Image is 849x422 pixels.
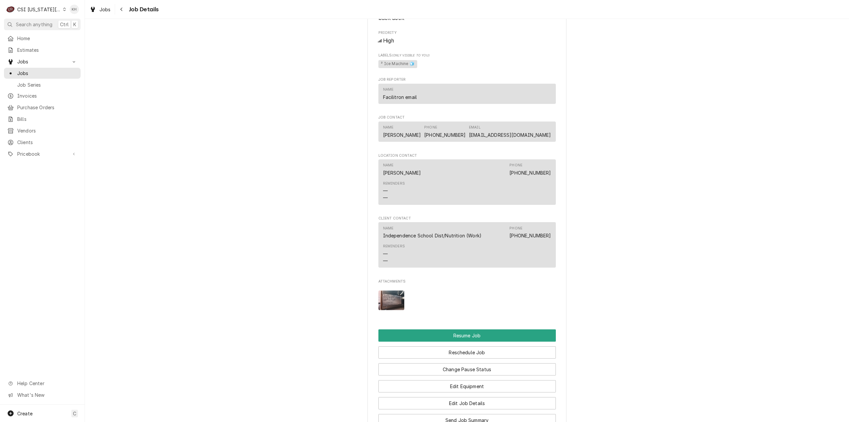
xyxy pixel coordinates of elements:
a: Go to What's New [4,389,81,400]
span: Priority [378,30,556,36]
div: Contact [378,222,556,268]
span: Attachments [378,279,556,284]
div: Button Group Row [378,376,556,392]
span: Estimates [17,46,77,53]
div: Contact [378,122,556,142]
span: Vendors [17,127,77,134]
button: Reschedule Job [378,346,556,359]
div: Button Group Row [378,329,556,342]
div: Reminders [383,181,405,186]
a: Clients [4,137,81,148]
div: Job Contact [378,115,556,145]
div: Reminders [383,244,405,249]
div: Email [469,125,481,130]
span: Bills [17,116,77,123]
div: Contact [378,84,556,104]
div: KH [70,5,79,14]
div: [object Object] [378,53,556,69]
div: CSI Kansas City's Avatar [6,5,15,14]
div: Job Contact List [378,122,556,145]
div: Independence School Dist/Nutrition (Work) [383,232,482,239]
div: Phone [509,163,522,168]
span: Jobs [17,58,67,65]
div: Phone [424,125,466,138]
a: [PHONE_NUMBER] [509,170,551,176]
a: Go to Jobs [4,56,81,67]
div: [PERSON_NAME] [383,169,421,176]
div: Phone [424,125,437,130]
div: Priority [378,30,556,44]
span: Jobs [99,6,111,13]
div: Reminders [383,244,405,264]
a: Jobs [4,68,81,79]
span: Labels [378,53,556,58]
span: ² Ice Machine 🧊 [378,60,417,68]
div: Name [383,226,482,239]
a: Estimates [4,44,81,55]
span: Job Reporter [378,77,556,82]
div: Client Contact List [378,222,556,271]
button: Resume Job [378,329,556,342]
button: Search anythingCtrlK [4,19,81,30]
div: Phone [509,226,522,231]
a: Home [4,33,81,44]
a: Job Series [4,79,81,90]
div: Button Group Row [378,392,556,409]
span: (Only Visible to You) [392,53,429,57]
div: Attachments [378,279,556,315]
a: Invoices [4,90,81,101]
a: [PHONE_NUMBER] [509,233,551,238]
a: Jobs [87,4,113,15]
div: Location Contact [378,153,556,208]
span: Job Series [17,81,77,88]
span: Jobs [17,70,77,77]
span: Attachments [378,285,556,315]
div: — [383,194,388,201]
span: Location Contact [378,153,556,158]
button: Navigate back [116,4,127,15]
span: Invoices [17,92,77,99]
a: Go to Help Center [4,378,81,389]
span: K [73,21,76,28]
div: C [6,5,15,14]
span: Pricebook [17,150,67,157]
span: Job Details [127,5,159,14]
div: Client Contact [378,216,556,271]
div: Contact [378,159,556,205]
div: Name [383,87,417,100]
span: Home [17,35,77,42]
button: Edit Equipment [378,380,556,392]
button: Edit Job Details [378,397,556,409]
div: — [383,250,388,257]
div: Phone [509,226,551,239]
div: — [383,187,388,194]
a: Bills [4,114,81,125]
span: Clients [17,139,77,146]
span: Purchase Orders [17,104,77,111]
div: Location Contact List [378,159,556,208]
span: Client Contact [378,216,556,221]
div: Facilitron email [383,94,417,101]
div: Name [383,163,394,168]
div: Job Reporter List [378,84,556,107]
span: What's New [17,391,77,398]
div: Email [469,125,551,138]
div: Name [383,125,421,138]
a: [EMAIL_ADDRESS][DOMAIN_NAME] [469,132,551,138]
div: High [378,37,556,45]
div: [PERSON_NAME] [383,131,421,138]
div: — [383,257,388,264]
div: Name [383,87,394,92]
div: CSI [US_STATE][GEOGRAPHIC_DATA] [17,6,61,13]
a: Purchase Orders [4,102,81,113]
a: Vendors [4,125,81,136]
span: Help Center [17,380,77,387]
span: Search anything [16,21,52,28]
span: Create [17,411,33,416]
a: Go to Pricebook [4,148,81,159]
div: Name [383,125,394,130]
span: C [73,410,76,417]
span: [object Object] [378,59,556,69]
span: Ctrl [60,21,69,28]
div: Kelsey Hetlage's Avatar [70,5,79,14]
